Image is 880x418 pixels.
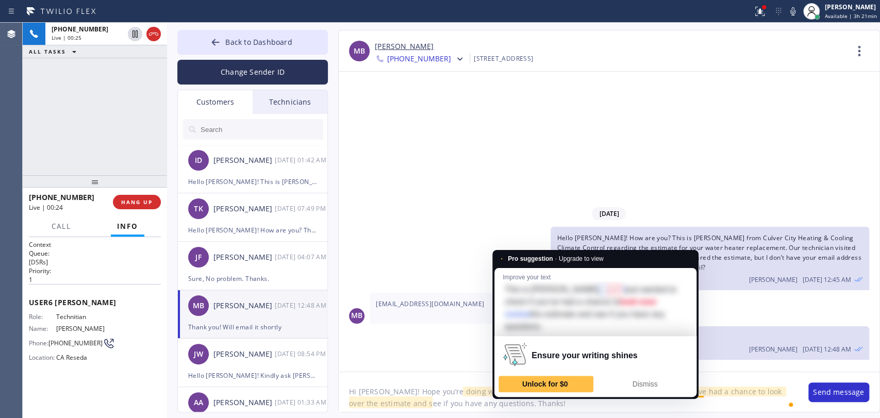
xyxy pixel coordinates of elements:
p: [DSRs] [29,258,161,266]
div: 10/15/2025 9:42 AM [275,154,328,166]
div: [PERSON_NAME] [825,3,877,11]
span: MB [193,300,204,312]
div: [PERSON_NAME] [213,397,275,409]
span: User 6 [PERSON_NAME] [29,297,161,307]
button: Mute [786,4,800,19]
span: JF [195,252,201,263]
span: [PERSON_NAME] [749,275,798,284]
div: [PERSON_NAME] [213,348,275,360]
div: [PERSON_NAME] [213,203,275,215]
p: 1 [29,275,161,284]
div: 10/15/2025 9:49 AM [275,203,328,214]
div: Hello [PERSON_NAME]! Kindly ask [PERSON_NAME] to reach out to our HVAC technician [PERSON_NAME] d... [188,370,317,381]
span: MB [351,310,362,322]
input: Search [200,119,323,140]
div: Thank you! Will email it shortly [188,321,317,333]
textarea: To enrich screen reader interactions, please activate Accessibility in Grammarly extension settings [339,372,798,412]
span: [PHONE_NUMBER] [48,339,103,347]
span: [DATE] 12:48 AM [803,345,851,354]
div: [STREET_ADDRESS] [474,53,533,64]
div: 10/13/2025 9:48 AM [551,326,869,360]
div: [PERSON_NAME] [213,155,275,166]
span: Available | 3h 21min [825,12,877,20]
div: 10/10/2025 9:54 AM [275,348,328,360]
h1: Context [29,240,161,249]
div: [PERSON_NAME] [213,252,275,263]
div: Hello [PERSON_NAME]! How are you? This is [PERSON_NAME] from Inner Sunset Top HVAC Repair dba HVA... [188,224,317,236]
span: Live | 00:25 [52,34,81,41]
h2: Priority: [29,266,161,275]
button: Info [111,216,144,237]
button: ALL TASKS [23,45,87,58]
button: HANG UP [113,195,161,209]
div: 10/13/2025 9:46 AM [370,293,694,324]
span: [PERSON_NAME] [56,325,108,332]
span: ID [195,155,202,166]
span: Hello [PERSON_NAME]! How are you? This is [PERSON_NAME] from Culver City Heating & Cooling Climat... [557,233,861,272]
h2: Queue: [29,249,161,258]
button: Call [45,216,77,237]
span: ALL TASKS [29,48,66,55]
span: HANG UP [121,198,153,206]
span: Technitian [56,313,108,321]
button: Send message [808,382,869,402]
div: Customers [178,90,253,114]
span: JW [194,348,203,360]
span: [PHONE_NUMBER] [387,54,451,66]
span: Role: [29,313,56,321]
span: [PHONE_NUMBER] [29,192,94,202]
span: [DATE] 12:45 AM [803,275,851,284]
span: CA Reseda [56,354,108,361]
button: Hold Customer [128,27,142,41]
span: Location: [29,354,56,361]
div: [PERSON_NAME] [213,300,275,312]
div: Hello [PERSON_NAME]! This is [PERSON_NAME] from 5 Star Best Plumbing, we just booked an appointme... [188,176,317,188]
span: [PHONE_NUMBER] [52,25,108,34]
span: Info [117,222,138,231]
div: 10/13/2025 9:48 AM [275,299,328,311]
span: Phone: [29,339,48,347]
span: Back to Dashboard [225,37,292,47]
div: 10/13/2025 9:45 AM [551,227,869,290]
div: 10/14/2025 9:07 AM [275,251,328,263]
span: Call [52,222,71,231]
span: [EMAIL_ADDRESS][DOMAIN_NAME] [376,299,484,308]
div: Sure, No problem. Thanks. [188,273,317,285]
button: Hang up [146,27,161,41]
span: TK [194,203,203,215]
span: [DATE] [592,207,626,220]
button: Change Sender ID [177,60,328,85]
span: MB [354,45,365,57]
div: 10/08/2025 9:33 AM [275,396,328,408]
button: Back to Dashboard [177,30,328,55]
span: Name: [29,325,56,332]
span: [PERSON_NAME] [749,345,798,354]
div: Technicians [253,90,327,114]
span: Live | 00:24 [29,203,63,212]
a: [PERSON_NAME] [375,41,434,53]
span: AA [194,397,203,409]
